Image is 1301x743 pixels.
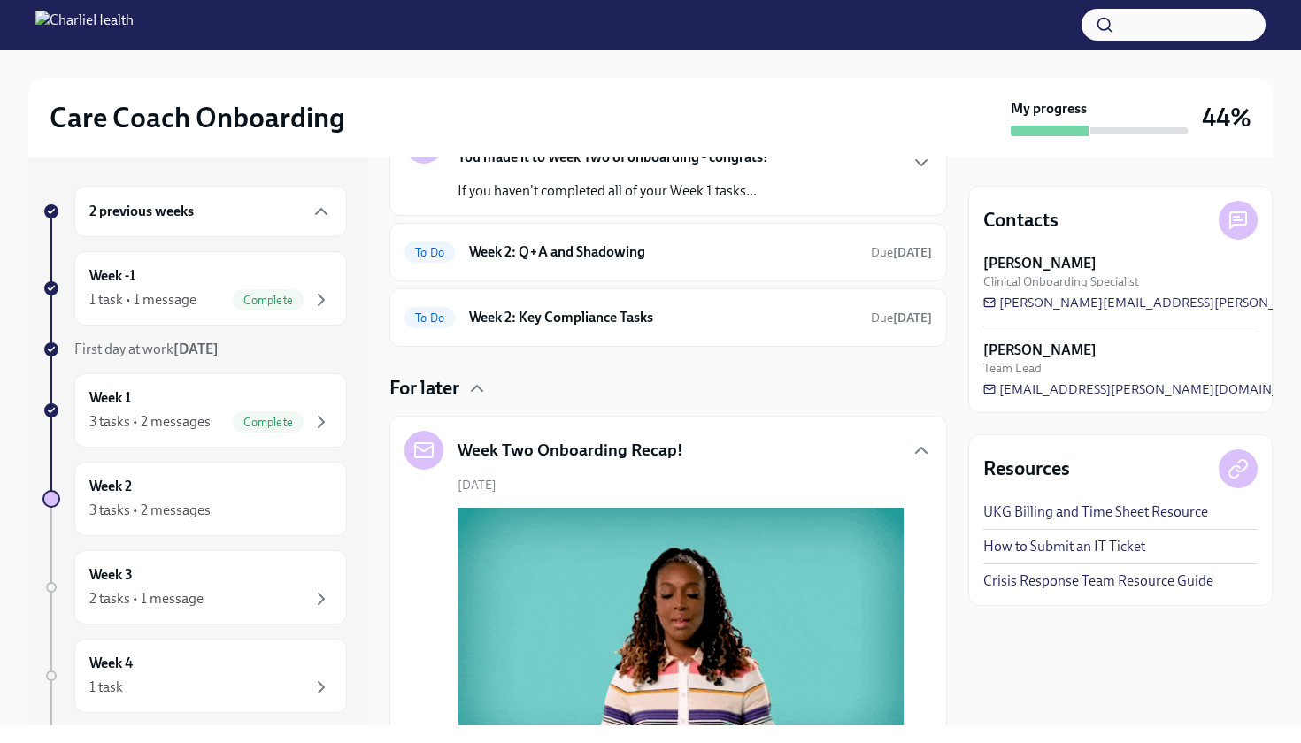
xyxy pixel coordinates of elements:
strong: [DATE] [893,245,932,260]
span: [DATE] [458,477,497,494]
a: Week 41 task [42,639,347,713]
span: First day at work [74,341,219,357]
a: Week 23 tasks • 2 messages [42,462,347,536]
div: 2 tasks • 1 message [89,589,204,609]
h6: Week 3 [89,565,133,585]
h6: Week 1 [89,388,131,408]
strong: [PERSON_NAME] [983,254,1097,273]
span: Due [871,310,932,326]
h6: Week -1 [89,266,135,286]
a: Week 13 tasks • 2 messagesComplete [42,373,347,448]
div: 1 task [89,678,123,697]
span: To Do [404,311,455,325]
strong: [DATE] [893,310,932,326]
div: 1 task • 1 message [89,290,196,310]
h2: Care Coach Onboarding [50,100,345,135]
a: To DoWeek 2: Key Compliance TasksDue[DATE] [404,303,932,332]
span: Due [871,245,932,260]
h4: Contacts [983,207,1059,234]
span: Clinical Onboarding Specialist [983,273,1139,290]
h6: Week 2 [89,477,132,496]
strong: My progress [1011,99,1087,119]
h3: 44% [1202,102,1251,134]
a: How to Submit an IT Ticket [983,537,1145,556]
h6: 2 previous weeks [89,202,194,221]
a: To DoWeek 2: Q+A and ShadowingDue[DATE] [404,238,932,266]
span: August 26th, 2025 10:00 [871,244,932,261]
a: UKG Billing and Time Sheet Resource [983,502,1208,522]
a: Crisis Response Team Resource Guide [983,571,1213,591]
h6: Week 2: Key Compliance Tasks [469,308,857,327]
strong: [DATE] [173,341,219,357]
img: CharlieHealth [35,11,134,39]
h5: Week Two Onboarding Recap! [458,439,683,462]
span: August 26th, 2025 10:00 [871,310,932,326]
div: 3 tasks • 2 messages [89,412,211,432]
span: Team Lead [983,360,1042,377]
div: For later [389,375,947,402]
a: Week 32 tasks • 1 message [42,550,347,624]
span: Complete [233,416,304,429]
h6: Week 4 [89,654,133,673]
a: Week -11 task • 1 messageComplete [42,251,347,326]
h4: For later [389,375,459,402]
h6: Week 2: Q+A and Shadowing [469,242,857,262]
span: Complete [233,294,304,307]
div: 3 tasks • 2 messages [89,501,211,520]
strong: [PERSON_NAME] [983,341,1097,360]
div: 2 previous weeks [74,186,347,237]
span: To Do [404,246,455,259]
h4: Resources [983,456,1070,482]
p: If you haven't completed all of your Week 1 tasks... [458,181,768,201]
a: First day at work[DATE] [42,340,347,359]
